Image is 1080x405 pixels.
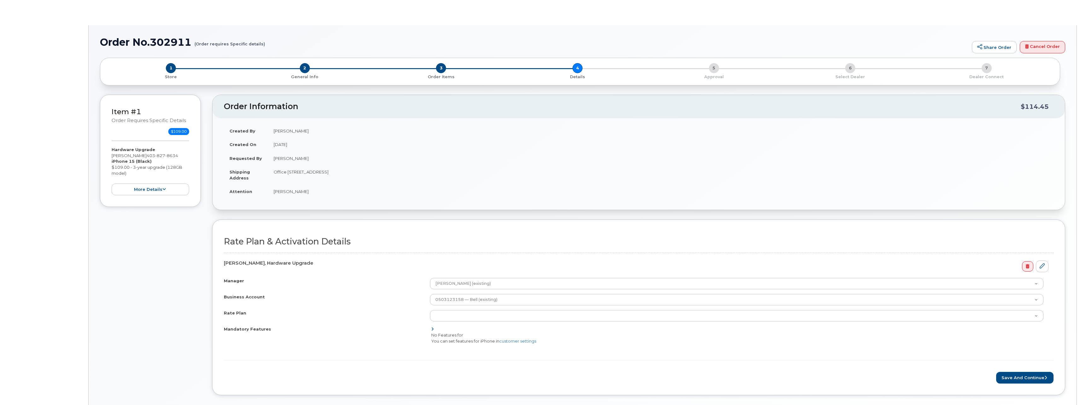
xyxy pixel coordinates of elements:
[268,124,1054,138] td: [PERSON_NAME]
[375,74,507,80] p: Order Items
[229,142,256,147] strong: Created On
[112,159,152,164] strong: iPhone 15 (Black)
[373,73,509,80] a: 3 Order Items
[229,128,255,133] strong: Created By
[105,73,237,80] a: 1 Store
[147,153,178,158] span: 403
[224,326,271,332] label: Mandatory Features
[155,153,165,158] span: 827
[237,73,373,80] a: 2 General Info
[224,237,1054,246] h2: Rate Plan & Activation Details
[168,128,189,135] span: $109.00
[1020,41,1065,54] a: Cancel Order
[268,185,1054,198] td: [PERSON_NAME]
[499,338,536,343] a: customer settings
[229,189,252,194] strong: Attention
[195,37,265,46] small: (Order requires Specific details)
[224,261,1048,266] h4: [PERSON_NAME], Hardware Upgrade
[431,332,536,343] span: No Features for You can set features for iPhone in
[1021,101,1049,113] div: $114.45
[224,278,244,284] label: Manager
[224,294,265,300] label: Business Account
[224,310,246,316] label: Rate Plan
[268,151,1054,165] td: [PERSON_NAME]
[300,63,310,73] span: 2
[239,74,371,80] p: General Info
[166,63,176,73] span: 1
[996,372,1054,384] button: Save and Continue
[112,107,141,116] a: Item #1
[112,118,186,123] small: Order requires Specific details
[268,138,1054,151] td: [DATE]
[108,74,234,80] p: Store
[229,156,262,161] strong: Requested By
[112,147,189,195] div: [PERSON_NAME] $109.00 - 3-year upgrade (128GB model)
[100,37,969,48] h1: Order No.302911
[268,165,1054,185] td: Office [STREET_ADDRESS]
[229,169,250,180] strong: Shipping Address
[436,63,446,73] span: 3
[112,184,189,195] button: more details
[165,153,178,158] span: 8634
[224,102,1021,111] h2: Order Information
[112,147,155,152] strong: Hardware Upgrade
[972,41,1017,54] a: Share Order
